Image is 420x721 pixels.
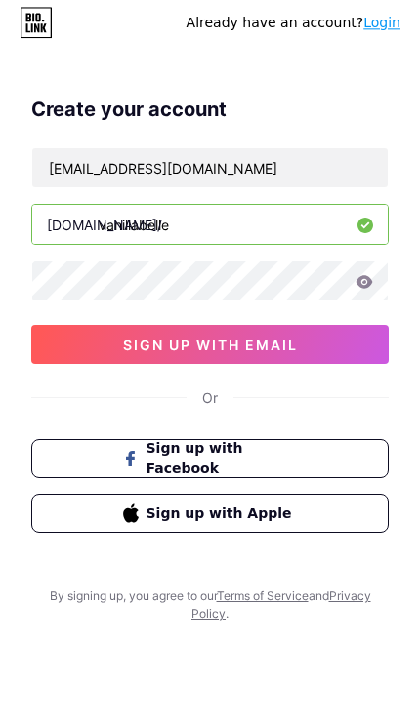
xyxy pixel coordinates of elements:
span: Sign up with Apple [147,518,298,539]
div: Already have an account? [187,27,400,48]
button: sign up with email [31,340,389,379]
a: Login [363,29,400,45]
button: Sign up with Facebook [31,454,389,493]
span: sign up with email [123,351,298,368]
input: Email [32,163,388,202]
input: username [32,220,388,259]
div: Create your account [31,109,389,139]
div: [DOMAIN_NAME]/ [47,229,162,250]
div: Or [202,402,218,422]
span: Sign up with Facebook [147,453,298,494]
div: By signing up, you agree to our and . [44,602,376,637]
a: Terms of Service [217,603,309,618]
button: Sign up with Apple [31,508,389,547]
